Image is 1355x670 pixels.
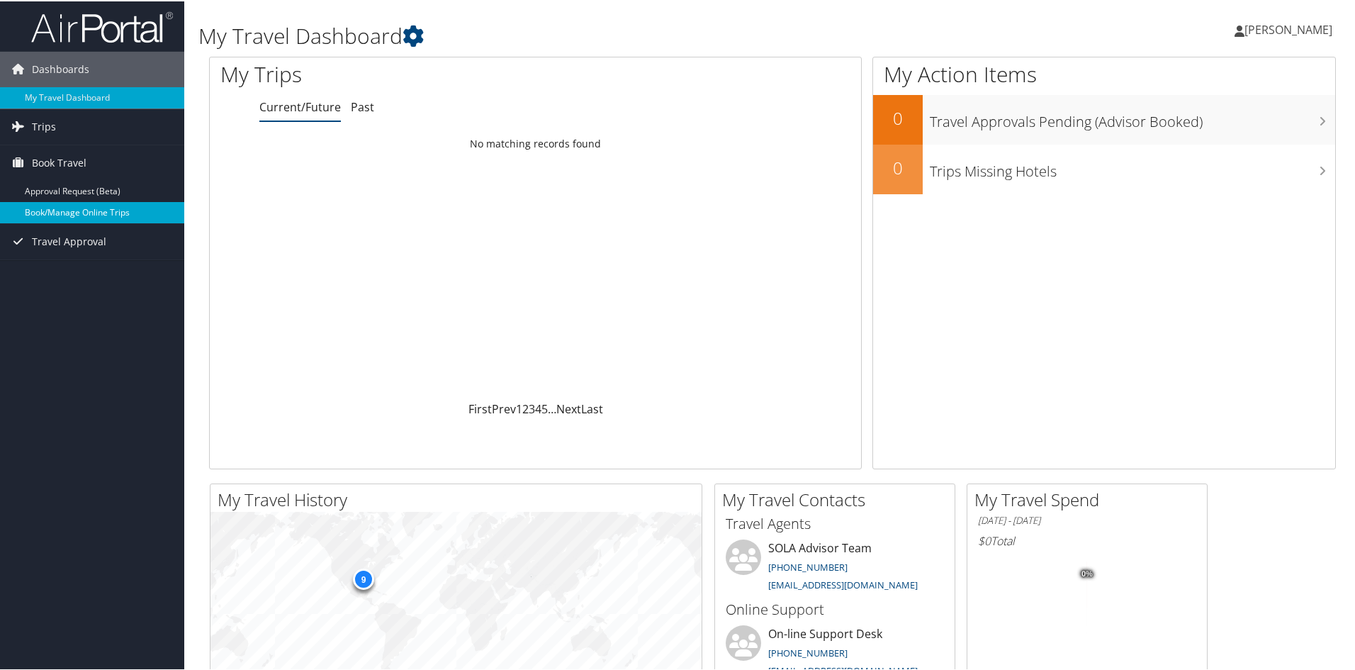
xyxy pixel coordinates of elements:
a: [PHONE_NUMBER] [768,645,848,658]
li: SOLA Advisor Team [719,538,951,596]
span: Dashboards [32,50,89,86]
span: Travel Approval [32,223,106,258]
a: First [468,400,492,415]
h3: Travel Agents [726,513,944,532]
span: … [548,400,556,415]
h6: Total [978,532,1196,547]
h3: Travel Approvals Pending (Advisor Booked) [930,104,1335,130]
a: 0Trips Missing Hotels [873,143,1335,193]
div: 9 [353,567,374,588]
a: [PHONE_NUMBER] [768,559,848,572]
a: 4 [535,400,541,415]
a: 0Travel Approvals Pending (Advisor Booked) [873,94,1335,143]
a: Current/Future [259,98,341,113]
a: Last [581,400,603,415]
h1: My Action Items [873,58,1335,88]
td: No matching records found [210,130,861,155]
h6: [DATE] - [DATE] [978,513,1196,526]
img: airportal-logo.png [31,9,173,43]
h3: Online Support [726,598,944,618]
a: Next [556,400,581,415]
h3: Trips Missing Hotels [930,153,1335,180]
a: 3 [529,400,535,415]
a: [EMAIL_ADDRESS][DOMAIN_NAME] [768,577,918,590]
a: 1 [516,400,522,415]
tspan: 0% [1081,569,1093,577]
span: [PERSON_NAME] [1244,21,1332,36]
h1: My Trips [220,58,579,88]
h2: 0 [873,155,923,179]
h1: My Travel Dashboard [198,20,964,50]
h2: My Travel History [218,486,702,510]
a: 5 [541,400,548,415]
h2: 0 [873,105,923,129]
h2: My Travel Contacts [722,486,955,510]
a: [PERSON_NAME] [1235,7,1346,50]
span: $0 [978,532,991,547]
span: Book Travel [32,144,86,179]
a: 2 [522,400,529,415]
span: Trips [32,108,56,143]
a: Prev [492,400,516,415]
a: Past [351,98,374,113]
h2: My Travel Spend [974,486,1207,510]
